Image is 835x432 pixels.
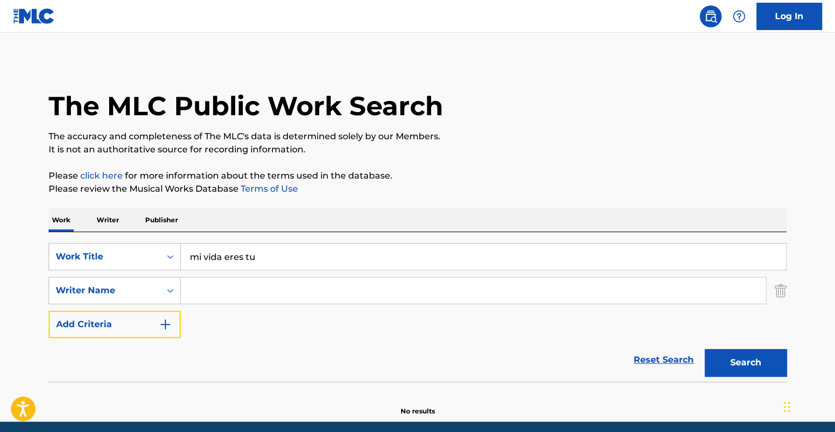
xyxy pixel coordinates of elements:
div: Work Title [56,250,154,263]
img: search [704,10,717,23]
div: Drag [784,390,790,423]
h1: The MLC Public Work Search [49,90,443,122]
img: Delete Criterion [774,277,786,304]
a: Terms of Use [238,184,298,194]
p: Publisher [142,209,181,232]
a: Reset Search [628,348,699,372]
img: 9d2ae6d4665cec9f34b9.svg [159,318,172,331]
a: Log In [756,3,822,30]
iframe: Chat Widget [780,380,835,432]
p: Please for more information about the terms used in the database. [49,169,786,182]
div: Help [728,5,750,27]
form: Search Form [49,243,786,382]
p: It is not an authoritative source for recording information. [49,143,786,156]
p: Writer [93,209,122,232]
a: Public Search [700,5,721,27]
p: Please review the Musical Works Database [49,182,786,196]
img: help [732,10,745,23]
p: The accuracy and completeness of The MLC's data is determined solely by our Members. [49,130,786,143]
a: click here [80,170,123,181]
button: Add Criteria [49,311,181,338]
img: MLC Logo [13,8,55,24]
div: Writer Name [56,284,154,297]
p: Work [49,209,74,232]
button: Search [705,349,786,376]
p: No results [401,393,435,416]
